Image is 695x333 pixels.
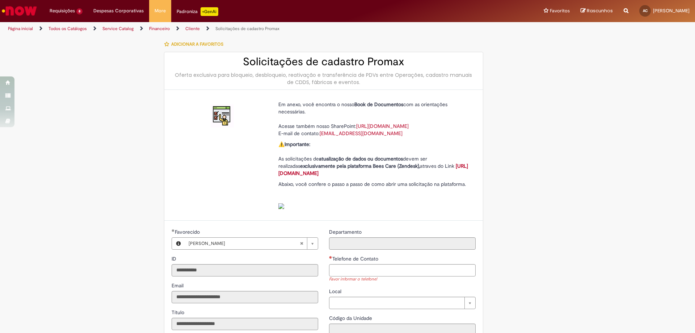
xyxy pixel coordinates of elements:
span: Rascunhos [587,7,613,14]
div: Favor informar o telefone! [329,276,476,283]
label: Somente leitura - Código da Unidade [329,315,374,322]
strong: atualização de dados ou documentos [319,155,403,162]
a: Financeiro [149,26,170,32]
label: Somente leitura - Email [172,282,185,289]
span: Local [329,288,343,295]
span: Favoritos [550,7,570,14]
a: Cliente [185,26,200,32]
span: Despesas Corporativas [93,7,144,14]
input: ID [172,264,318,276]
strong: Book de Documentos [354,101,403,108]
img: Solicitações de cadastro Promax [211,104,234,128]
input: Título [172,318,318,330]
a: [URL][DOMAIN_NAME] [278,163,468,176]
a: [PERSON_NAME]Limpar campo Favorecido [185,238,318,249]
label: Somente leitura - ID [172,255,178,262]
a: Solicitações de cadastro Promax [215,26,279,32]
ul: Trilhas de página [5,22,458,36]
div: Oferta exclusiva para bloqueio, desbloqueio, reativação e transferência de PDVs entre Operações, ... [172,71,476,86]
span: 8 [76,8,83,14]
strong: exclusivamente pela plataforma Bees Care (Zendesk), [300,163,420,169]
p: ⚠️ As solicitações de devem ser realizadas atraves do Link [278,141,470,177]
button: Favorecido, Visualizar este registro ANNA COLLE [172,238,185,249]
div: Padroniza [177,7,218,16]
a: Service Catalog [102,26,134,32]
span: Requisições [50,7,75,14]
strong: Importante: [285,141,310,147]
span: Obrigatório Preenchido [172,229,175,232]
span: [PERSON_NAME] [653,8,690,14]
input: Telefone de Contato [329,264,476,276]
a: Todos os Catálogos [49,26,87,32]
span: Somente leitura - Código da Unidade [329,315,374,321]
p: Abaixo, você confere o passo a passo de como abrir uma solicitação na plataforma. [278,180,470,209]
a: Página inicial [8,26,33,32]
a: [EMAIL_ADDRESS][DOMAIN_NAME] [320,130,403,137]
abbr: Limpar campo Favorecido [296,238,307,249]
span: Adicionar a Favoritos [171,41,223,47]
label: Somente leitura - Departamento [329,228,363,236]
span: Necessários [329,256,332,259]
button: Adicionar a Favoritos [164,37,227,52]
img: sys_attachment.do [278,203,284,209]
span: Telefone de Contato [332,255,380,262]
a: Rascunhos [581,8,613,14]
span: Somente leitura - Email [172,282,185,289]
input: Departamento [329,237,476,250]
span: [PERSON_NAME] [189,238,300,249]
a: Limpar campo Local [329,297,476,309]
a: [URL][DOMAIN_NAME] [356,123,409,129]
p: +GenAi [201,7,218,16]
p: Em anexo, você encontra o nosso com as orientações necessárias. Acesse também nosso SharePoint: E... [278,101,470,137]
span: More [155,7,166,14]
img: ServiceNow [1,4,38,18]
label: Somente leitura - Título [172,309,186,316]
span: Necessários - Favorecido [175,229,201,235]
span: Somente leitura - Título [172,309,186,316]
span: AC [643,8,648,13]
input: Email [172,291,318,303]
h2: Solicitações de cadastro Promax [172,56,476,68]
